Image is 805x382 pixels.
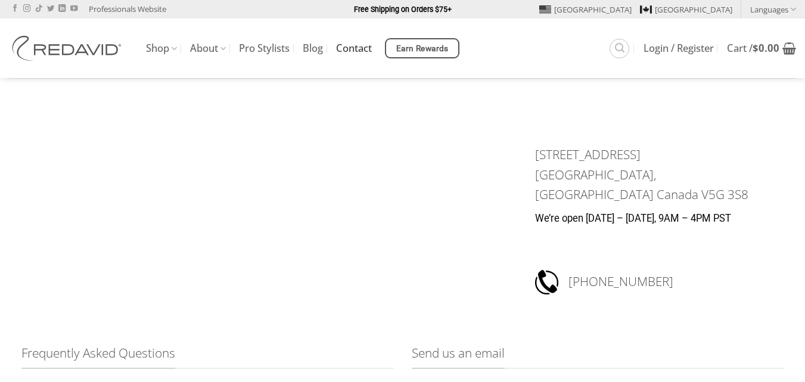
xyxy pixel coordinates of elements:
strong: Free Shipping on Orders $75+ [354,5,452,14]
a: Blog [303,38,323,59]
a: [GEOGRAPHIC_DATA] [640,1,732,18]
a: Languages [750,1,796,18]
a: About [190,37,226,60]
a: Follow on Facebook [11,5,18,13]
bdi: 0.00 [753,41,779,55]
a: Follow on Twitter [47,5,54,13]
a: Follow on Instagram [23,5,30,13]
img: REDAVID Salon Products | United States [9,36,128,61]
span: $ [753,41,759,55]
span: Earn Rewards [396,42,449,55]
span: Login / Register [644,44,714,53]
h3: [STREET_ADDRESS] [GEOGRAPHIC_DATA], [GEOGRAPHIC_DATA] Canada V5G 3S8 [535,145,753,204]
a: Shop [146,37,177,60]
a: Follow on YouTube [70,5,77,13]
a: Contact [336,38,372,59]
a: Login / Register [644,38,714,59]
p: We’re open [DATE] – [DATE], 9AM – 4PM PST [535,211,753,227]
a: Pro Stylists [239,38,290,59]
span: Cart / [727,44,779,53]
span: Frequently Asked Questions [21,343,175,369]
a: Follow on LinkedIn [58,5,66,13]
h3: [PHONE_NUMBER] [568,268,753,296]
span: Send us an email [412,343,505,369]
a: [GEOGRAPHIC_DATA] [539,1,632,18]
a: Earn Rewards [385,38,459,58]
a: View cart [727,35,796,61]
a: Follow on TikTok [35,5,42,13]
a: Search [610,39,629,58]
